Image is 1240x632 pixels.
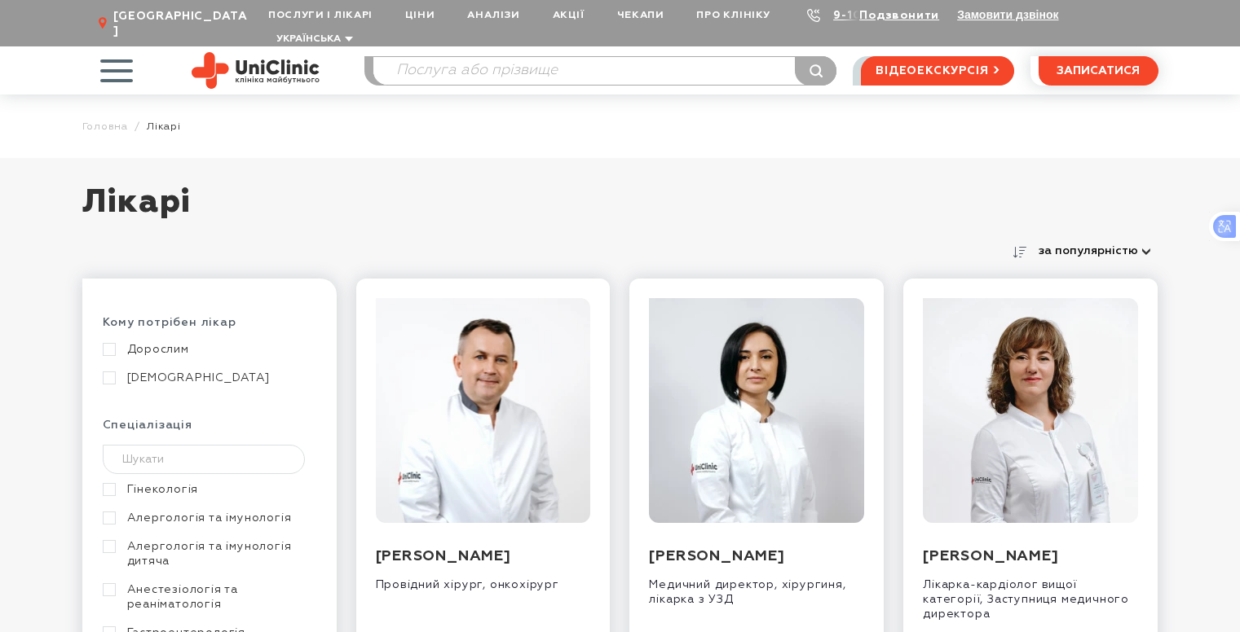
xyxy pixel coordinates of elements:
a: [PERSON_NAME] [649,549,784,564]
a: [DEMOGRAPHIC_DATA] [103,371,312,385]
button: Українська [272,33,353,46]
a: Гінекологія [103,482,312,497]
a: відеоекскурсія [861,56,1013,86]
a: Дорослим [103,342,312,357]
button: Замовити дзвінок [957,8,1058,21]
button: записатися [1039,56,1158,86]
div: Лікарка-кардіолог вищої категорії, Заступниця медичного директора [923,565,1138,621]
a: Алергологія та імунологія [103,511,312,525]
a: Головна [82,121,129,133]
a: 9-103 [833,10,869,21]
span: [GEOGRAPHIC_DATA] [113,9,252,38]
a: [PERSON_NAME] [923,549,1058,564]
input: Послуга або прізвище [373,57,836,85]
div: Кому потрібен лікар [103,315,316,342]
div: Провідний хірург, онкохірург [376,565,591,592]
img: Смирнова Дар'я Олександрівна [649,298,864,523]
img: Uniclinic [192,52,320,89]
img: Назарова Інна Леонідівна [923,298,1138,523]
a: Анестезіологія та реаніматологія [103,582,312,612]
div: Спеціалізація [103,418,316,445]
span: Українська [276,34,341,44]
span: Лікарі [147,121,181,133]
button: за популярністю [1031,239,1158,262]
span: відеоекскурсія [876,57,988,85]
div: Медичний директор, хірургиня, лікарка з УЗД [649,565,864,607]
a: Алергологія та імунологія дитяча [103,539,312,568]
a: Подзвонити [859,10,939,21]
img: Захарчук Олександр Валентинович [376,298,591,523]
span: записатися [1057,65,1140,77]
h1: Лікарі [82,182,1158,239]
a: [PERSON_NAME] [376,549,511,564]
input: Шукати [103,445,306,474]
